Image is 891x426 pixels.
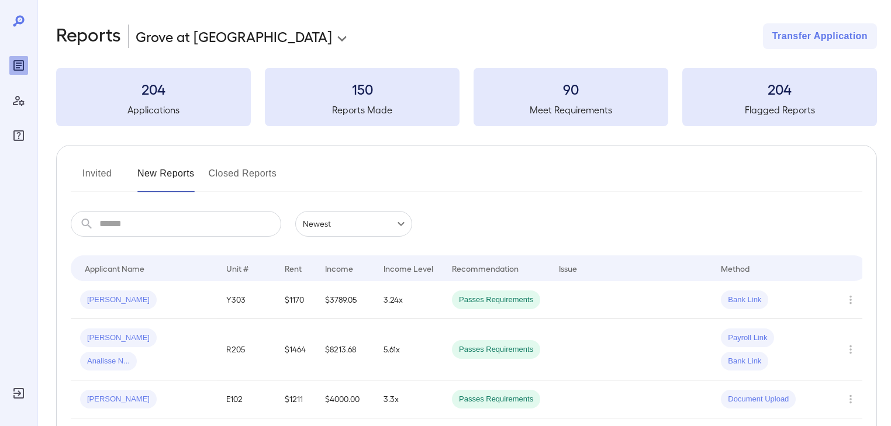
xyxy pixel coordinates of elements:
div: Reports [9,56,28,75]
div: Method [721,261,750,275]
td: $1170 [275,281,316,319]
span: Passes Requirements [452,394,540,405]
span: [PERSON_NAME] [80,333,157,344]
h5: Meet Requirements [474,103,668,117]
div: Income [325,261,353,275]
span: [PERSON_NAME] [80,295,157,306]
span: Document Upload [721,394,796,405]
div: Log Out [9,384,28,403]
h3: 204 [682,79,877,98]
span: Passes Requirements [452,344,540,355]
div: Rent [285,261,303,275]
button: Row Actions [841,340,860,359]
h5: Flagged Reports [682,103,877,117]
td: $1211 [275,380,316,418]
h5: Applications [56,103,251,117]
p: Grove at [GEOGRAPHIC_DATA] [136,27,332,46]
summary: 204Applications150Reports Made90Meet Requirements204Flagged Reports [56,68,877,126]
button: Transfer Application [763,23,877,49]
div: Recommendation [452,261,519,275]
td: E102 [217,380,275,418]
span: Analisse N... [80,356,137,367]
h2: Reports [56,23,121,49]
td: 3.3x [374,380,443,418]
td: R205 [217,319,275,380]
button: Row Actions [841,290,860,309]
span: Payroll Link [721,333,774,344]
div: Income Level [384,261,433,275]
span: Passes Requirements [452,295,540,306]
h3: 150 [265,79,460,98]
td: 5.61x [374,319,443,380]
button: New Reports [137,164,195,192]
div: Issue [559,261,578,275]
div: Applicant Name [85,261,144,275]
td: $3789.05 [316,281,374,319]
td: $1464 [275,319,316,380]
div: Manage Users [9,91,28,110]
span: [PERSON_NAME] [80,394,157,405]
span: Bank Link [721,295,768,306]
td: Y303 [217,281,275,319]
h3: 204 [56,79,251,98]
span: Bank Link [721,356,768,367]
h5: Reports Made [265,103,460,117]
button: Closed Reports [209,164,277,192]
button: Invited [71,164,123,192]
td: 3.24x [374,281,443,319]
td: $4000.00 [316,380,374,418]
div: Newest [295,211,412,237]
td: $8213.68 [316,319,374,380]
div: Unit # [226,261,248,275]
div: FAQ [9,126,28,145]
button: Row Actions [841,390,860,408]
h3: 90 [474,79,668,98]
